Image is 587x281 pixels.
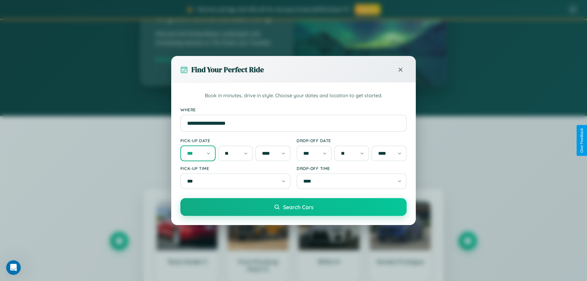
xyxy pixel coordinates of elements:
label: Pick-up Date [180,138,290,143]
label: Where [180,107,407,112]
p: Book in minutes, drive in style. Choose your dates and location to get started. [180,92,407,100]
button: Search Cars [180,198,407,216]
label: Pick-up Time [180,166,290,171]
span: Search Cars [283,204,313,210]
h3: Find Your Perfect Ride [191,65,264,75]
label: Drop-off Date [297,138,407,143]
label: Drop-off Time [297,166,407,171]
